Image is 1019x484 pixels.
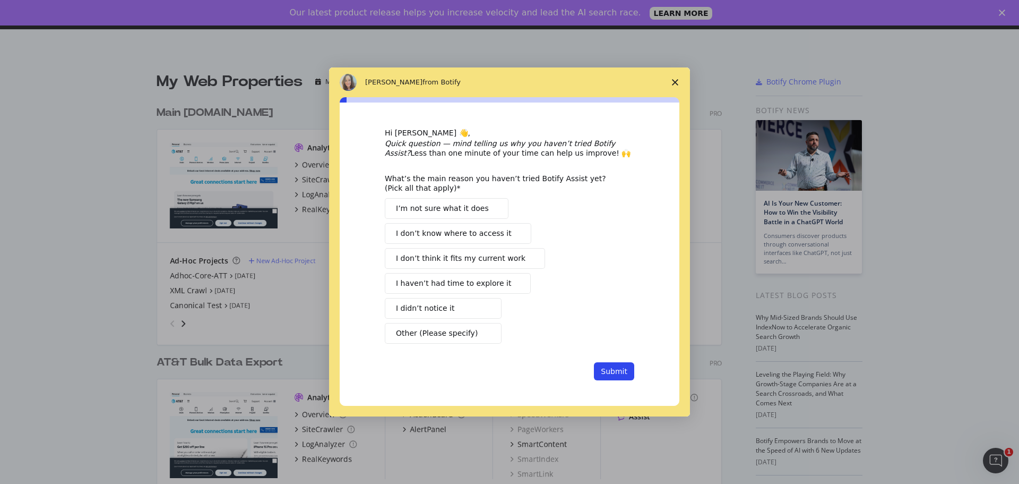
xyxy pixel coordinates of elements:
img: Profile image for Colleen [340,74,357,91]
i: Quick question — mind telling us why you haven’t tried Botify Assist? [385,139,615,157]
button: I didn’t notice it [385,298,502,319]
button: Submit [594,362,634,380]
span: I haven’t had time to explore it [396,278,511,289]
span: I’m not sure what it does [396,203,489,214]
button: I haven’t had time to explore it [385,273,531,294]
span: I didn’t notice it [396,303,454,314]
div: Less than one minute of your time can help us improve! 🙌 [385,139,634,158]
div: What’s the main reason you haven’t tried Botify Assist yet? (Pick all that apply) [385,174,618,193]
button: Other (Please specify) [385,323,502,344]
button: I’m not sure what it does [385,198,508,219]
a: LEARN MORE [650,7,713,20]
button: I don’t know where to access it [385,223,531,244]
div: Hi [PERSON_NAME] 👋, [385,128,634,139]
div: Close [999,10,1009,16]
span: Close survey [660,67,690,97]
span: [PERSON_NAME] [365,78,422,86]
button: I don’t think it fits my current work [385,248,545,269]
div: Our latest product release helps you increase velocity and lead the AI search race. [290,7,641,18]
span: I don’t think it fits my current work [396,253,525,264]
span: Other (Please specify) [396,328,478,339]
span: I don’t know where to access it [396,228,512,239]
span: from Botify [422,78,461,86]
